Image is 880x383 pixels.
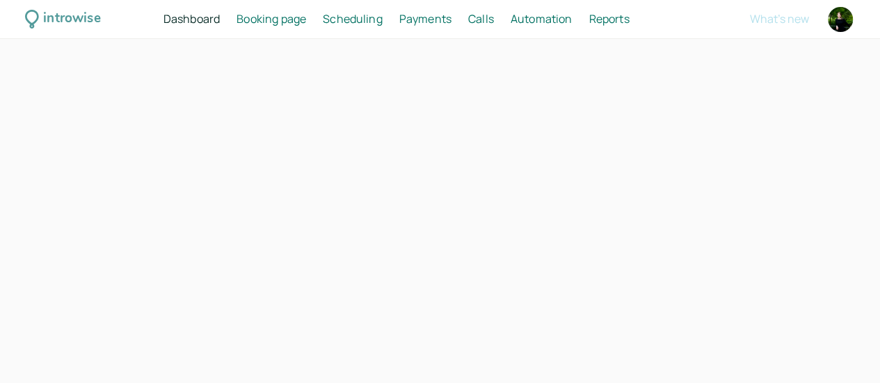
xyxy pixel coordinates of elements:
[323,10,383,28] a: Scheduling
[589,10,629,28] a: Reports
[25,8,101,30] a: introwise
[43,8,100,30] div: introwise
[750,13,809,25] button: What's new
[826,5,855,34] a: Account
[810,316,880,383] iframe: Chat Widget
[589,11,629,26] span: Reports
[750,11,809,26] span: What's new
[468,11,494,26] span: Calls
[237,11,306,26] span: Booking page
[399,10,451,28] a: Payments
[399,11,451,26] span: Payments
[511,10,573,28] a: Automation
[163,11,220,26] span: Dashboard
[323,11,383,26] span: Scheduling
[237,10,306,28] a: Booking page
[163,10,220,28] a: Dashboard
[468,10,494,28] a: Calls
[511,11,573,26] span: Automation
